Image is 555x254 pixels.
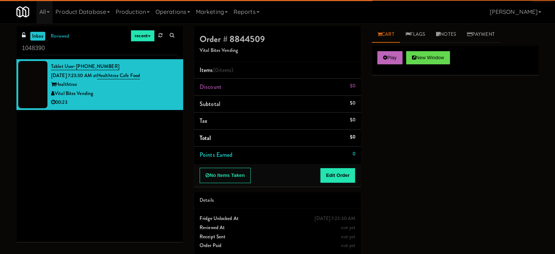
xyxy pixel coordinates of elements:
[200,83,221,91] span: Discount
[200,214,355,223] div: Fridge Unlocked At
[51,63,119,70] a: Tablet User· [PHONE_NUMBER]
[16,5,29,18] img: Micromart
[400,26,431,43] a: Flags
[49,32,72,41] a: reviewed
[352,149,355,159] div: 0
[16,59,183,110] li: Tablet User· [PHONE_NUMBER][DATE] 7:23:30 AM atHealthtrax Cafe FoodHealthtraxVital Bites Vending0...
[213,66,234,74] span: (0 )
[350,81,355,91] div: $0
[200,196,355,205] div: Details
[372,26,400,43] a: Cart
[200,151,232,159] span: Points Earned
[200,100,220,108] span: Subtotal
[200,66,233,74] span: Items
[200,241,355,250] div: Order Paid
[377,51,402,64] button: Play
[30,32,45,41] a: inbox
[219,66,232,74] ng-pluralize: items
[200,232,355,242] div: Receipt Sent
[51,72,97,79] span: [DATE] 7:23:30 AM at
[341,233,355,240] span: not yet
[200,223,355,232] div: Reviewed At
[51,80,178,89] div: Healthtrax
[200,117,207,125] span: Tax
[350,99,355,108] div: $0
[341,242,355,249] span: not yet
[97,72,140,79] a: Healthtrax Cafe Food
[200,134,211,142] span: Total
[350,133,355,142] div: $0
[341,224,355,231] span: not yet
[200,168,251,183] button: No Items Taken
[51,98,178,107] div: 00:23
[315,214,355,223] div: [DATE] 7:23:30 AM
[350,115,355,125] div: $0
[200,34,355,44] h4: Order # 8844509
[406,51,450,64] button: New Window
[431,26,462,43] a: Notes
[200,48,355,53] h5: Vital Bites Vending
[74,63,119,70] span: · [PHONE_NUMBER]
[131,30,155,42] a: recent
[462,26,500,43] a: Payment
[51,89,178,98] div: Vital Bites Vending
[22,42,178,55] input: Search vision orders
[320,168,355,183] button: Edit Order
